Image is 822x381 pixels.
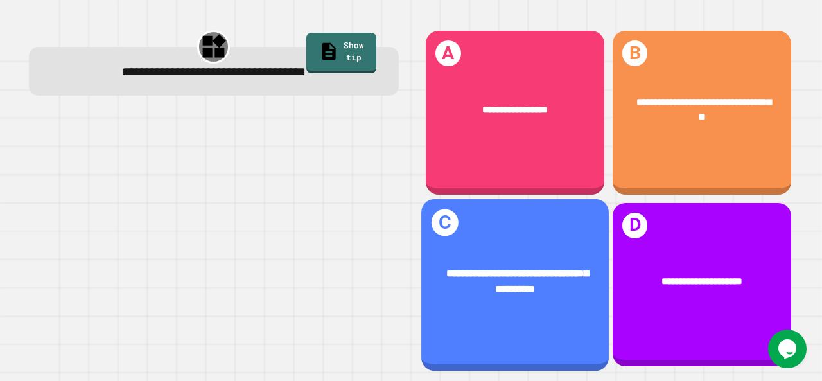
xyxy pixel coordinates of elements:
h1: A [435,40,461,66]
h1: C [432,209,459,236]
a: Show tip [306,33,376,73]
h1: D [622,213,648,238]
iframe: chat widget [768,330,809,368]
h1: B [622,40,648,66]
